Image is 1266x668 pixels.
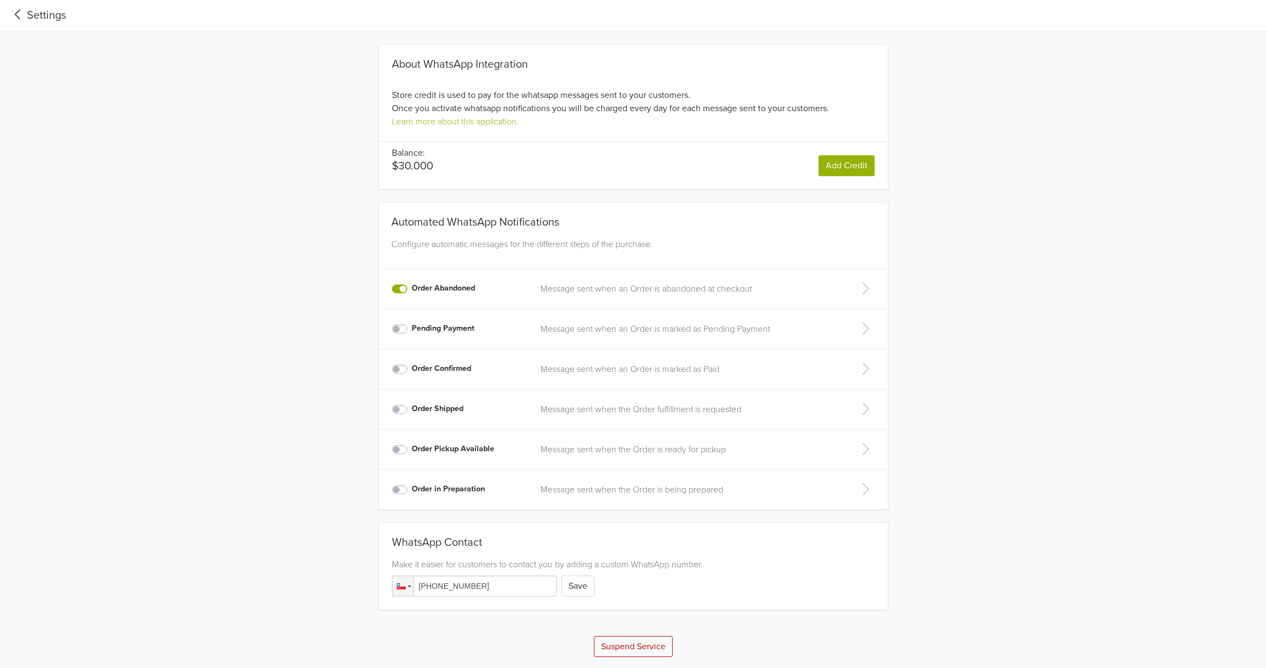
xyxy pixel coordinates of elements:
label: Order Pickup Available [412,443,494,455]
label: Order Abandoned [412,282,475,294]
a: Message sent when the Order fulfillment is requested [541,403,836,416]
label: Order Shipped [412,403,463,415]
label: Order Confirmed [412,363,471,375]
div: Chile: + 56 [392,576,413,596]
div: WhatsApp Contact [392,536,875,554]
div: Store credit is used to pay for the whatsapp messages sent to your customers. Once you activate w... [379,58,888,128]
label: Order in Preparation [412,483,485,495]
a: Message sent when the Order is ready for pickup [541,443,836,456]
label: Pending Payment [412,322,474,335]
div: Automated WhatsApp Notifications [387,202,880,233]
div: Configure automatic messages for the different steps of the purchase. [387,238,880,264]
p: $30.000 [392,160,433,173]
a: Settings [9,7,66,24]
input: 1 (702) 123-4567 [392,576,557,596]
a: Message sent when an Order is abandoned at checkout [541,282,836,295]
a: Message sent when the Order is being prepared [541,483,836,496]
button: Save [561,576,594,596]
div: About WhatsApp Integration [392,58,875,71]
p: Balance: [392,146,433,160]
a: Message sent when an Order is marked as Pending Payment [541,322,836,336]
button: Suspend Service [594,636,673,657]
a: Learn more about this application. [392,116,519,127]
a: Add Credit [818,155,875,176]
a: Message sent when an Order is marked as Paid [541,363,836,376]
div: Make it easier for customers to contact you by adding a custom WhatsApp number. [392,558,875,571]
